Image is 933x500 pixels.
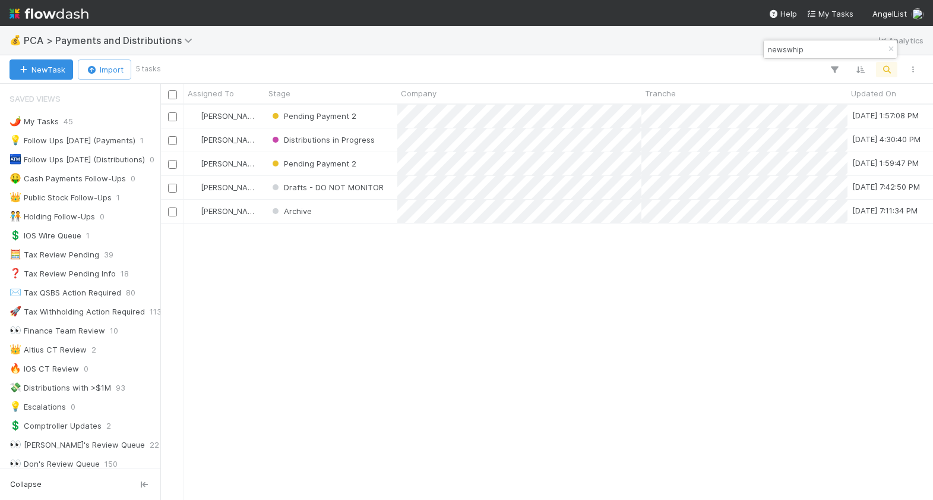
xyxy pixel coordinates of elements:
span: 1 [140,133,144,148]
div: [DATE] 1:57:08 PM [852,109,919,121]
span: 👀 [10,325,21,335]
span: 1 [116,190,120,205]
div: [DATE] 1:59:47 PM [852,157,919,169]
span: 🧮 [10,249,21,259]
span: 🧑‍🤝‍🧑 [10,211,21,221]
span: 150 [105,457,118,471]
span: 💸 [10,382,21,392]
input: Toggle All Rows Selected [168,90,177,99]
span: Collapse [10,479,42,490]
div: Tax Review Pending [10,247,99,262]
div: Tax QSBS Action Required [10,285,121,300]
div: Altius CT Review [10,342,87,357]
div: Distributions with >$1M [10,380,111,395]
small: 5 tasks [136,64,161,74]
span: 💰 [10,35,21,45]
div: [DATE] 4:30:40 PM [852,133,921,145]
span: 💲 [10,420,21,430]
span: 🏧 [10,154,21,164]
span: 💡 [10,135,21,145]
span: 1 [86,228,90,243]
span: 80 [126,285,135,300]
span: Stage [268,87,290,99]
div: Holding Follow-Ups [10,209,95,224]
div: Follow Ups [DATE] (Distributions) [10,152,145,167]
div: Follow Ups [DATE] (Payments) [10,133,135,148]
div: Finance Team Review [10,323,105,338]
span: 0 [84,361,88,376]
span: 0 [150,152,154,167]
input: Toggle Row Selected [168,160,177,169]
input: Search... [766,42,884,56]
span: 39 [104,247,113,262]
div: Cash Payments Follow-Ups [10,171,126,186]
span: 22 [150,438,159,452]
div: IOS CT Review [10,361,79,376]
span: AngelList [872,9,907,18]
span: 🤑 [10,173,21,183]
span: 👑 [10,344,21,354]
span: PCA > Payments and Distributions [24,34,198,46]
div: Public Stock Follow-Ups [10,190,112,205]
span: Tranche [645,87,676,99]
img: avatar_c6c9a18c-a1dc-4048-8eac-219674057138.png [189,183,199,192]
span: [PERSON_NAME] [201,183,261,192]
span: Pending Payment 2 [284,159,356,168]
span: 🔥 [10,363,21,373]
span: Distributions in Progress [284,135,375,144]
input: Toggle Row Selected [168,112,177,121]
div: Escalations [10,400,66,414]
input: Toggle Row Selected [168,136,177,145]
span: 💲 [10,230,21,240]
span: 0 [71,400,75,414]
button: NewTask [10,59,73,80]
div: [DATE] 7:42:50 PM [852,181,920,193]
a: Analytics [877,33,923,48]
span: Saved Views [10,87,61,111]
img: avatar_705b8750-32ac-4031-bf5f-ad93a4909bc8.png [189,111,199,121]
span: 93 [116,380,125,395]
span: 18 [121,266,129,281]
div: [DATE] 7:11:34 PM [852,205,918,216]
img: avatar_c6c9a18c-a1dc-4048-8eac-219674057138.png [189,206,199,216]
div: Tax Withholding Action Required [10,304,145,319]
span: 113 [150,304,162,319]
span: [PERSON_NAME] [201,111,261,121]
span: 🚀 [10,306,21,316]
div: IOS Wire Queue [10,228,81,243]
div: Comptroller Updates [10,419,102,433]
span: 0 [131,171,135,186]
div: Help [768,8,797,20]
span: ✉️ [10,287,21,297]
span: 👑 [10,192,21,202]
input: Toggle Row Selected [168,184,177,193]
span: 2 [91,342,96,357]
span: Assigned To [188,87,234,99]
img: avatar_87e1a465-5456-4979-8ac4-f0cdb5bbfe2d.png [912,8,923,20]
span: 0 [100,209,105,224]
span: Company [401,87,437,99]
span: 👀 [10,458,21,468]
span: Drafts - DO NOT MONITOR [284,183,384,192]
span: Archive [284,206,312,216]
button: Import [78,59,131,80]
div: My Tasks [10,114,59,129]
div: [PERSON_NAME]'s Review Queue [10,438,145,452]
img: avatar_ad9da010-433a-4b4a-a484-836c288de5e1.png [189,135,199,144]
span: 45 [64,114,73,129]
span: 💡 [10,401,21,411]
span: 2 [106,419,111,433]
span: Updated On [851,87,896,99]
span: [PERSON_NAME] [201,206,261,216]
span: 👀 [10,439,21,449]
span: 🌶️ [10,116,21,126]
div: Tax Review Pending Info [10,266,116,281]
input: Toggle Row Selected [168,207,177,216]
span: [PERSON_NAME] [201,159,261,168]
span: [PERSON_NAME] [201,135,261,144]
span: My Tasks [807,9,853,18]
span: ❓ [10,268,21,278]
span: 10 [110,323,118,338]
div: Don's Review Queue [10,457,100,471]
img: logo-inverted-e16ddd16eac7371096b0.svg [10,4,88,24]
